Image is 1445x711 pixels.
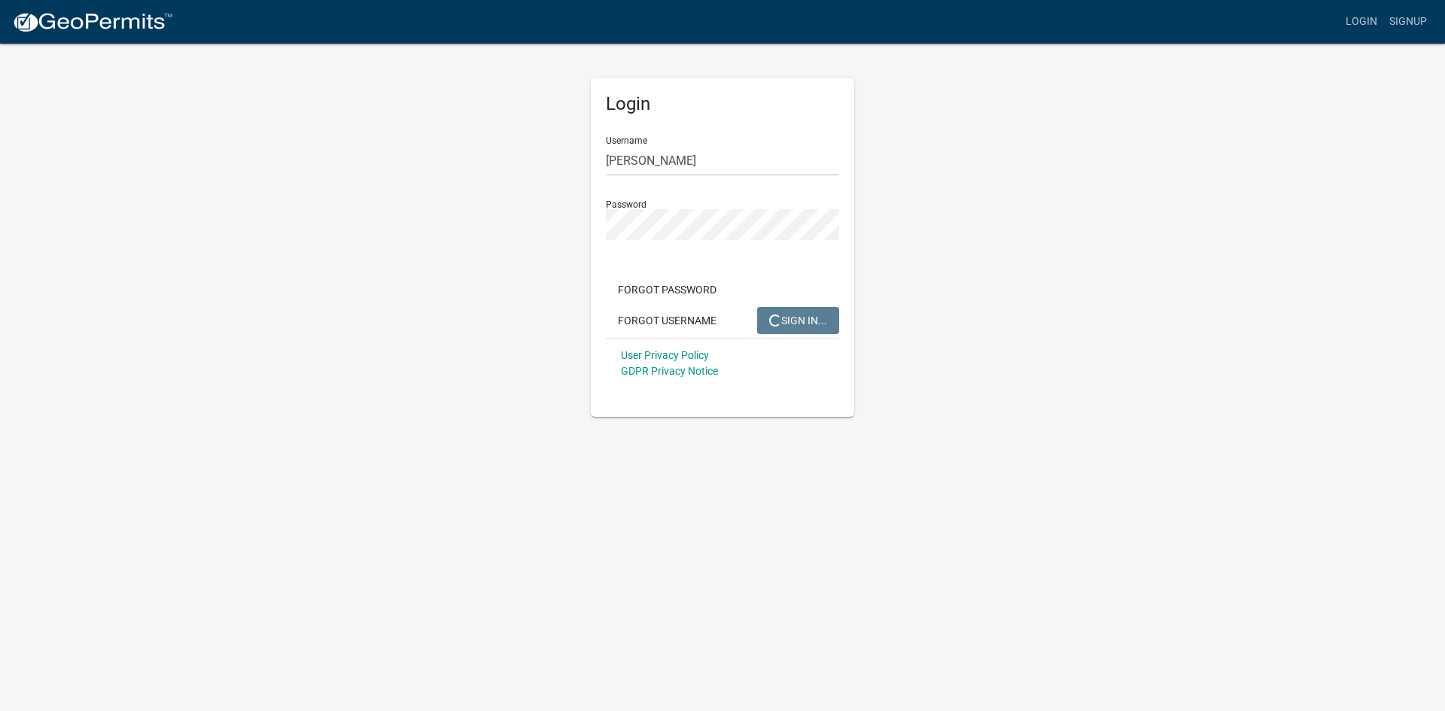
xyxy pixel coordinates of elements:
a: Signup [1383,8,1433,36]
button: SIGN IN... [757,307,839,334]
button: Forgot Password [606,276,729,303]
a: User Privacy Policy [621,349,709,361]
span: SIGN IN... [769,314,827,326]
a: GDPR Privacy Notice [621,365,718,377]
h5: Login [606,93,839,115]
a: Login [1340,8,1383,36]
button: Forgot Username [606,307,729,334]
